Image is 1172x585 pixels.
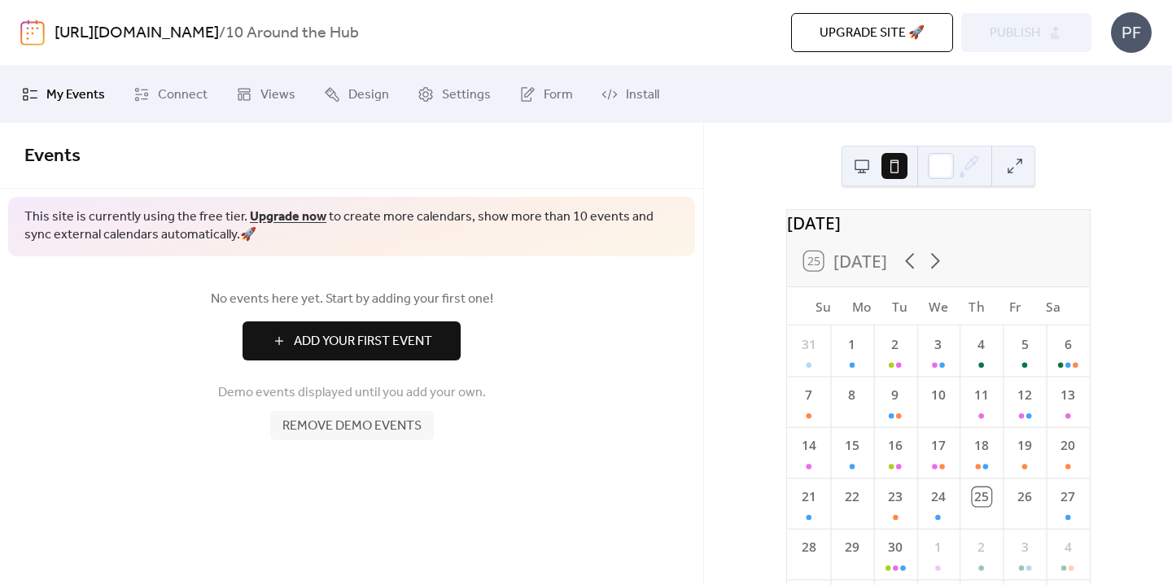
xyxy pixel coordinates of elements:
span: Views [260,85,295,105]
div: 10 [929,386,947,404]
div: 26 [1015,487,1034,506]
a: Views [224,72,308,116]
span: Events [24,138,81,174]
a: My Events [10,72,117,116]
div: 3 [1015,538,1034,557]
div: PF [1111,12,1152,53]
span: My Events [46,85,105,105]
div: 16 [886,437,904,456]
span: This site is currently using the free tier. to create more calendars, show more than 10 events an... [24,208,679,245]
div: Tu [881,287,919,325]
div: 18 [972,437,991,456]
div: 1 [929,538,947,557]
div: Th [957,287,995,325]
div: 24 [929,487,947,506]
div: 7 [798,386,817,404]
div: 28 [798,538,817,557]
span: Demo events displayed until you add your own. [218,383,486,403]
div: 22 [842,487,861,506]
div: 1 [842,335,861,354]
button: Upgrade site 🚀 [791,13,953,52]
span: Install [626,85,659,105]
a: Design [312,72,401,116]
span: Design [348,85,389,105]
span: No events here yet. Start by adding your first one! [24,290,679,309]
b: 10 Around the Hub [225,18,359,49]
div: 25 [972,487,991,506]
div: 29 [842,538,861,557]
div: We [919,287,957,325]
span: Add Your First Event [294,332,432,351]
span: Settings [442,85,491,105]
div: 13 [1058,386,1077,404]
div: 3 [929,335,947,354]
div: Mo [842,287,881,325]
div: 14 [798,437,817,456]
div: 31 [798,335,817,354]
a: Connect [121,72,220,116]
a: Upgrade now [250,204,326,229]
div: 2 [886,335,904,354]
div: 27 [1058,487,1077,506]
a: Install [589,72,671,116]
div: 30 [886,538,904,557]
div: 11 [972,386,991,404]
div: 2 [972,538,991,557]
div: 15 [842,437,861,456]
div: [DATE] [787,210,1090,235]
span: Form [544,85,573,105]
div: 6 [1058,335,1077,354]
img: logo [20,20,45,46]
span: Connect [158,85,208,105]
div: 4 [1058,538,1077,557]
a: Settings [405,72,503,116]
div: 19 [1015,437,1034,456]
a: Add Your First Event [24,321,679,360]
button: Add Your First Event [243,321,461,360]
div: Su [803,287,842,325]
div: 21 [798,487,817,506]
b: / [219,18,225,49]
div: 12 [1015,386,1034,404]
div: 8 [842,386,861,404]
div: 20 [1058,437,1077,456]
div: 9 [886,386,904,404]
a: Form [507,72,585,116]
div: 23 [886,487,904,506]
span: Upgrade site 🚀 [820,24,925,43]
div: 17 [929,437,947,456]
div: Fr [995,287,1034,325]
button: Remove demo events [270,411,434,440]
a: [URL][DOMAIN_NAME] [55,18,219,49]
div: 4 [972,335,991,354]
div: 5 [1015,335,1034,354]
span: Remove demo events [282,417,422,436]
div: Sa [1034,287,1072,325]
